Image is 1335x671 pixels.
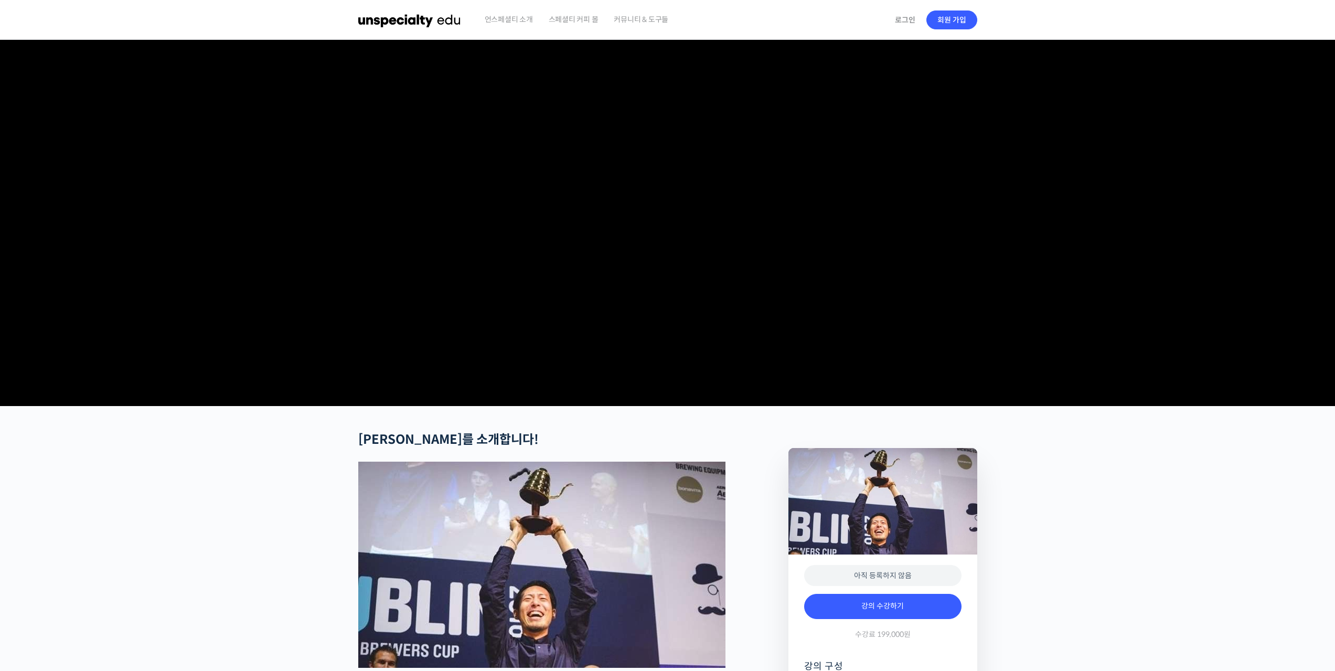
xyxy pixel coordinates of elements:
[804,594,962,619] a: 강의 수강하기
[358,432,733,448] h2: [PERSON_NAME]를 소개합니다!
[889,8,922,32] a: 로그인
[804,565,962,587] div: 아직 등록하지 않음
[855,630,911,640] span: 수강료 199,000원
[926,10,977,29] a: 회원 가입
